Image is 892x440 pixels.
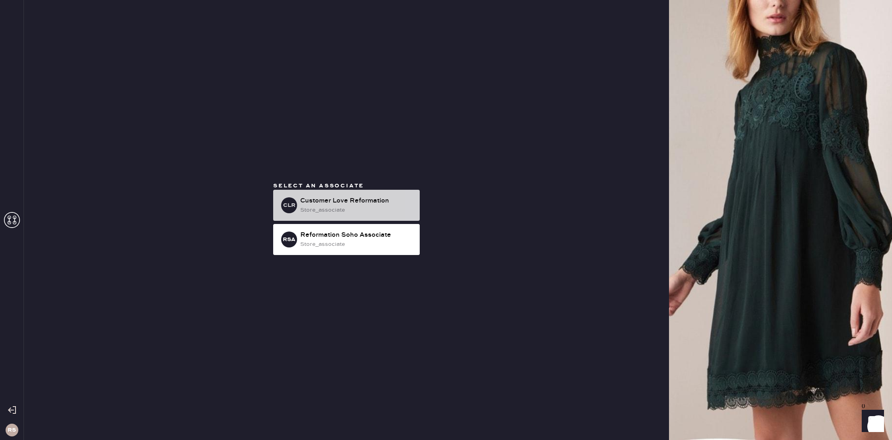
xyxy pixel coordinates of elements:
span: Select an associate [273,182,364,189]
h3: RS [8,427,16,433]
div: store_associate [300,240,413,249]
iframe: Front Chat [854,404,888,438]
div: Customer Love Reformation [300,196,413,206]
h3: RSA [283,237,295,242]
div: Reformation Soho Associate [300,230,413,240]
div: store_associate [300,206,413,214]
h3: CLR [283,202,295,208]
